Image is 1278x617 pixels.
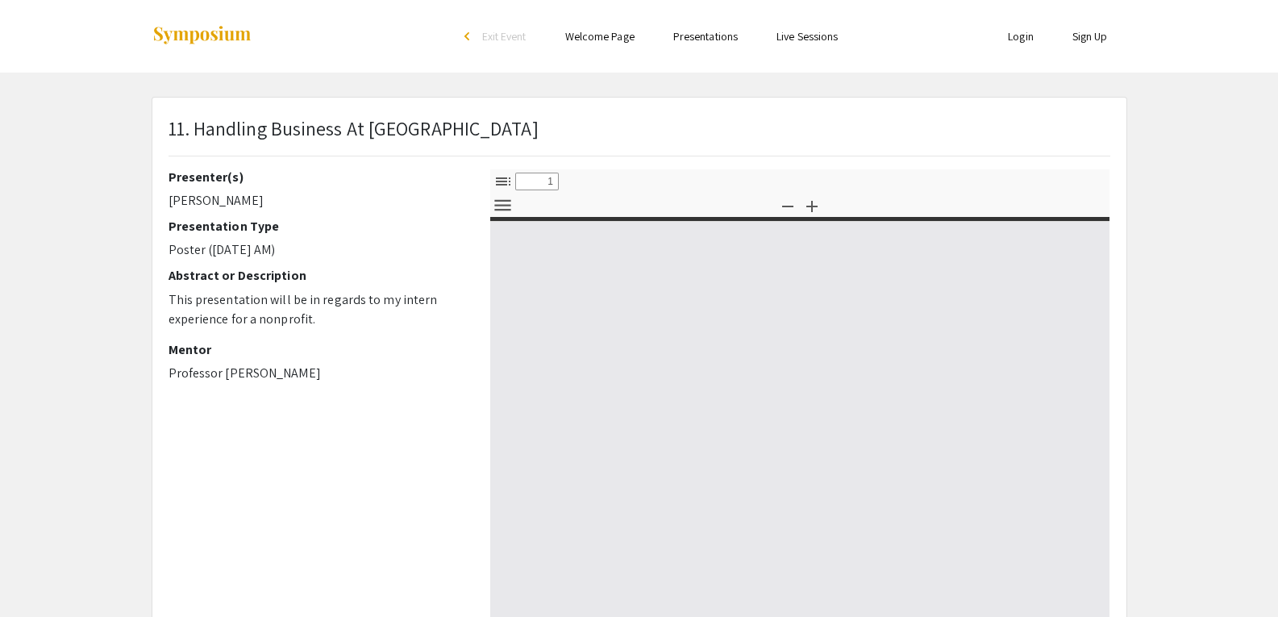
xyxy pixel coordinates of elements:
[169,219,466,234] h2: Presentation Type
[1008,29,1034,44] a: Login
[1072,29,1108,44] a: Sign Up
[152,25,252,47] img: Symposium by ForagerOne
[169,290,466,329] p: This presentation will be in regards to my intern experience for a nonprofit.
[489,169,517,193] button: Toggle Sidebar
[673,29,738,44] a: Presentations
[798,194,826,217] button: Zoom In
[169,191,466,211] p: [PERSON_NAME]
[489,194,517,217] button: Tools
[169,364,466,383] p: Professor [PERSON_NAME]
[169,268,466,283] h2: Abstract or Description
[482,29,527,44] span: Exit Event
[774,194,801,217] button: Zoom Out
[565,29,635,44] a: Welcome Page
[464,31,474,41] div: arrow_back_ios
[776,29,838,44] a: Live Sessions
[515,173,559,190] input: Page
[169,169,466,185] h2: Presenter(s)
[169,240,466,260] p: Poster ([DATE] AM)
[169,342,466,357] h2: Mentor
[169,114,539,143] p: 11. Handling Business At [GEOGRAPHIC_DATA]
